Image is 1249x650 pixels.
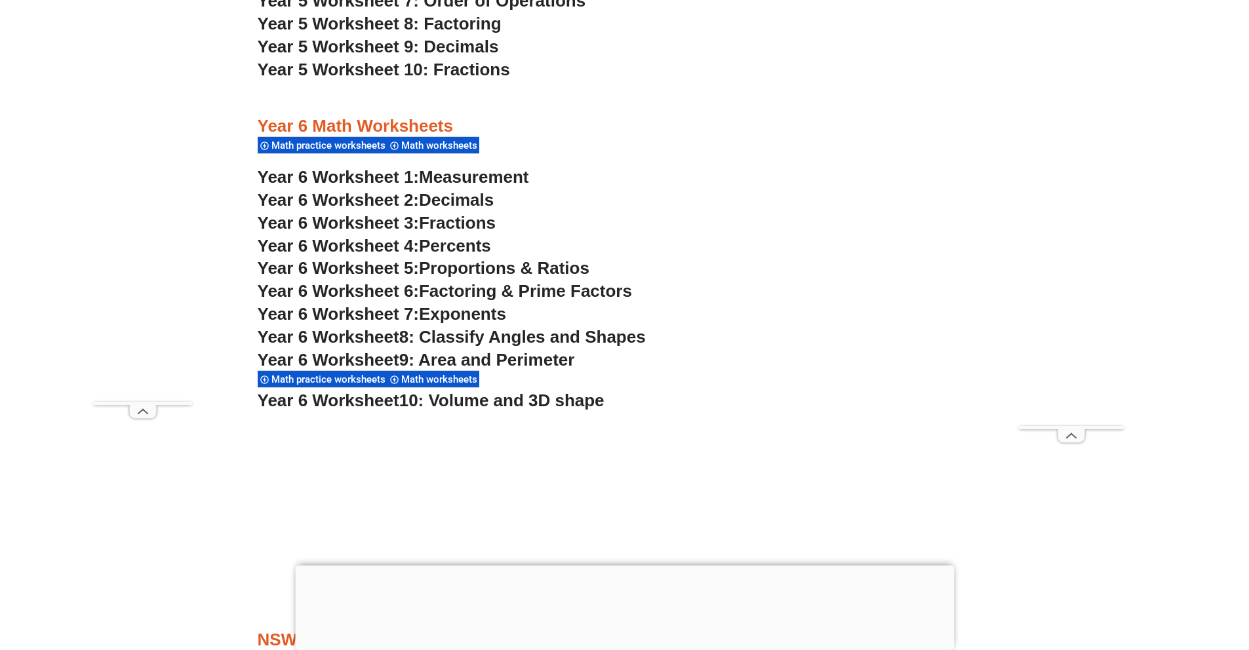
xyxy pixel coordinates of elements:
a: Year 6 Worksheet 1:Measurement [258,167,529,187]
span: Year 6 Worksheet [258,350,399,370]
span: Year 6 Worksheet 5: [258,258,420,278]
span: Year 6 Worksheet 4: [258,236,420,256]
span: Decimals [419,190,494,210]
span: Measurement [419,167,529,187]
a: Year 6 Worksheet 5:Proportions & Ratios [258,258,589,278]
iframe: Advertisement [1019,33,1124,426]
span: Year 6 Worksheet 2: [258,190,420,210]
span: Year 6 Worksheet 6: [258,281,420,301]
iframe: Advertisement [231,425,1018,609]
a: Year 6 Worksheet 7:Exponents [258,304,506,324]
span: Percents [419,236,491,256]
span: Math worksheets [401,373,481,385]
div: Math worksheets [387,136,479,154]
span: Math practice worksheets [271,140,389,151]
a: Year 5 Worksheet 10: Fractions [258,60,510,79]
div: Math worksheets [387,370,479,388]
iframe: Advertisement [295,565,954,647]
span: Year 6 Worksheet 3: [258,213,420,233]
div: Math practice worksheets [258,370,387,388]
a: Year 6 Worksheet 4:Percents [258,236,491,256]
span: 8: Classify Angles and Shapes [399,327,646,347]
a: Year 6 Worksheet10: Volume and 3D shape [258,391,605,410]
div: Math practice worksheets [258,136,387,154]
span: Fractions [419,213,496,233]
span: Year 6 Worksheet 1: [258,167,420,187]
span: Math practice worksheets [271,373,389,385]
span: Year 6 Worksheet 7: [258,304,420,324]
a: Year 5 Worksheet 8: Factoring [258,14,502,33]
h3: Year 6 Math Worksheets [258,115,992,138]
a: Year 6 Worksheet8: Classify Angles and Shapes [258,327,646,347]
span: Exponents [419,304,506,324]
a: Year 6 Worksheet 6:Factoring & Prime Factors [258,281,632,301]
span: Year 6 Worksheet [258,391,399,410]
span: Factoring & Prime Factors [419,281,632,301]
iframe: Chat Widget [1024,502,1249,650]
a: Year 6 Worksheet 2:Decimals [258,190,494,210]
a: Year 6 Worksheet 3:Fractions [258,213,496,233]
a: Year 6 Worksheet9: Area and Perimeter [258,350,575,370]
a: Year 5 Worksheet 9: Decimals [258,37,499,56]
span: 10: Volume and 3D shape [399,391,605,410]
span: Math worksheets [401,140,481,151]
iframe: Advertisement [94,33,192,402]
span: Year 6 Worksheet [258,327,399,347]
span: Proportions & Ratios [419,258,589,278]
span: 9: Area and Perimeter [399,350,575,370]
